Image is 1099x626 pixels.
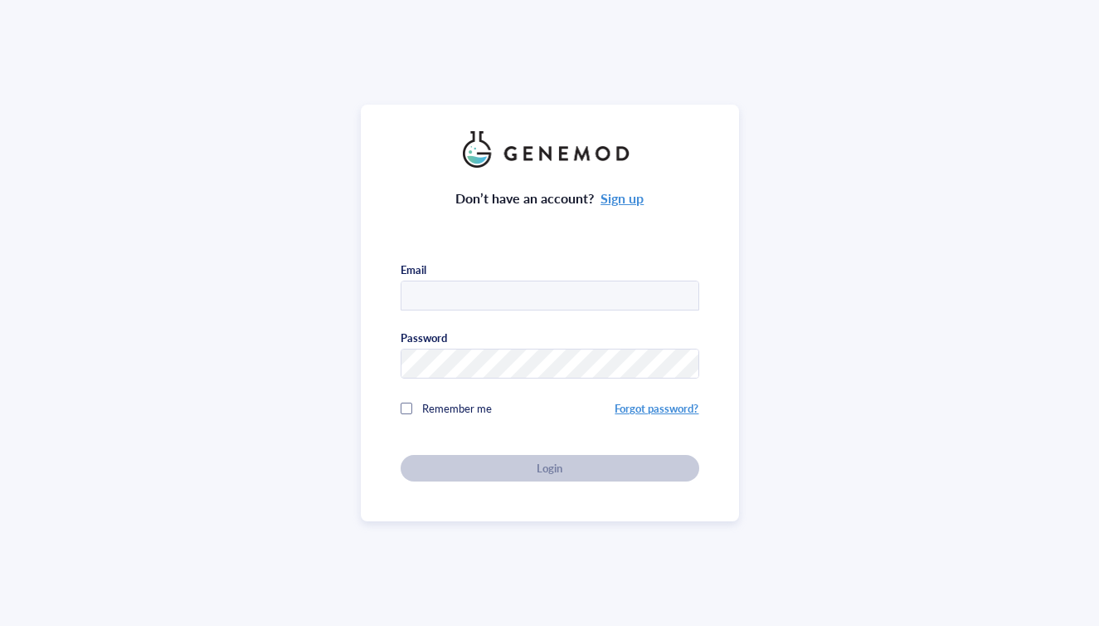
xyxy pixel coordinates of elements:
a: Sign up [601,188,644,208]
a: Forgot password? [615,400,698,416]
div: Password [401,330,447,345]
span: Remember me [422,400,492,416]
div: Email [401,262,426,277]
img: genemod_logo_light-BcqUzbGq.png [463,131,637,168]
div: Don’t have an account? [455,188,644,209]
